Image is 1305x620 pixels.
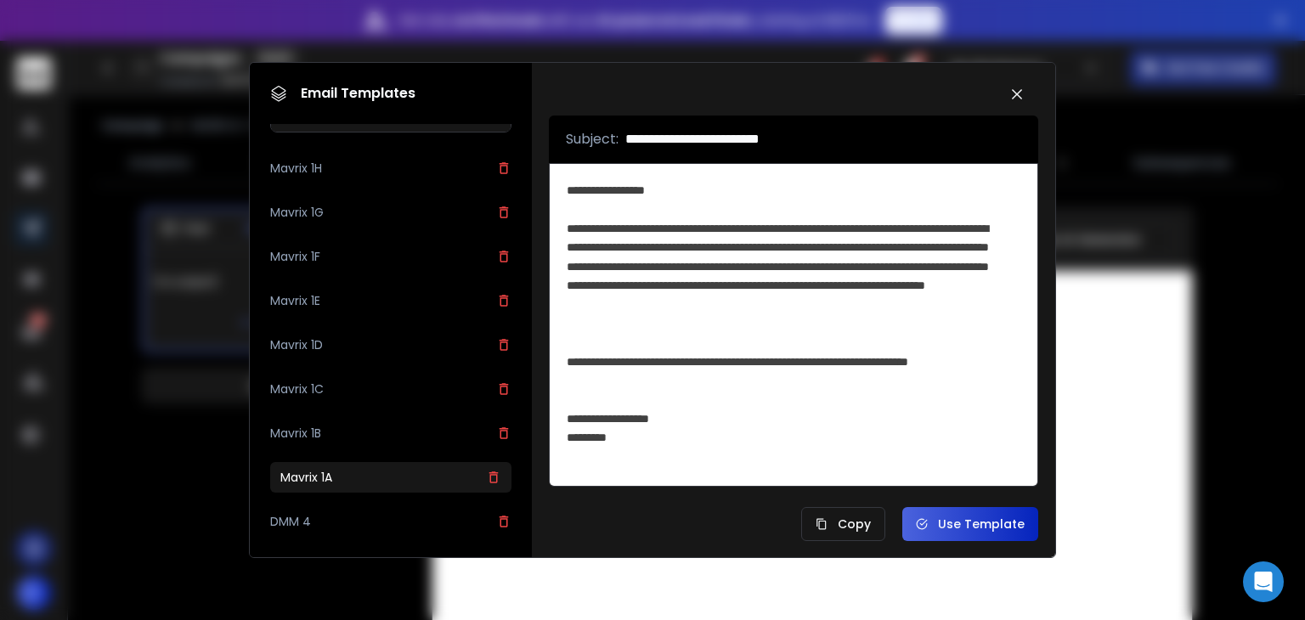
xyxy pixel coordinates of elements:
[1243,561,1284,602] div: Open Intercom Messenger
[270,380,324,397] h3: Mavrix 1C
[280,469,332,486] h3: Mavrix 1A
[270,83,415,104] h1: Email Templates
[566,129,619,149] p: Subject:
[270,160,322,177] h3: Mavrix 1H
[801,507,885,541] button: Copy
[270,336,323,353] h3: Mavrix 1D
[270,248,320,265] h3: Mavrix 1F
[270,513,311,530] h3: DMM 4
[270,292,320,309] h3: Mavrix 1E
[270,204,324,221] h3: Mavrix 1G
[902,507,1038,541] button: Use Template
[270,425,321,442] h3: Mavrix 1B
